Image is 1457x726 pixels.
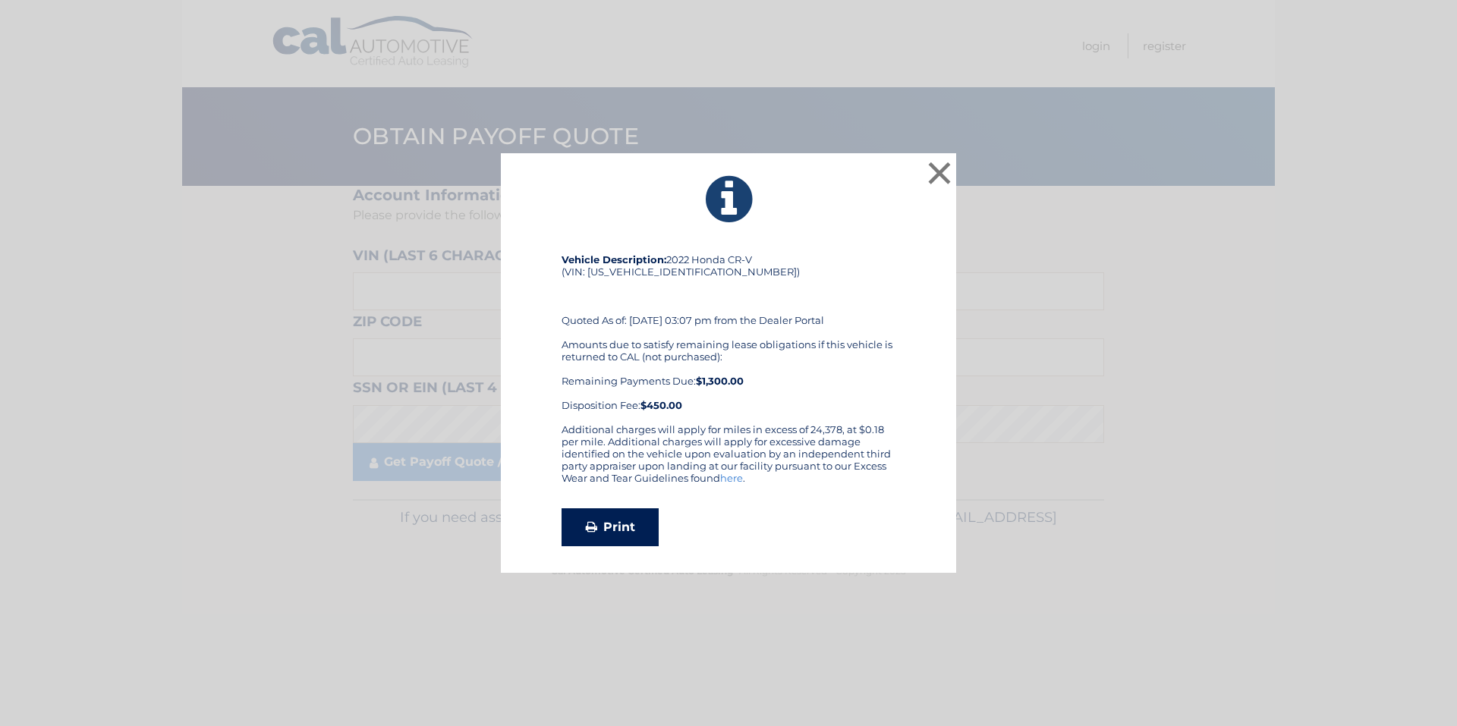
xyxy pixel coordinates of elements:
a: Print [562,508,659,546]
strong: Vehicle Description: [562,253,666,266]
div: 2022 Honda CR-V (VIN: [US_VEHICLE_IDENTIFICATION_NUMBER]) Quoted As of: [DATE] 03:07 pm from the ... [562,253,895,423]
div: Additional charges will apply for miles in excess of 24,378, at $0.18 per mile. Additional charge... [562,423,895,496]
b: $1,300.00 [696,375,744,387]
strong: $450.00 [640,399,682,411]
a: here [720,472,743,484]
div: Amounts due to satisfy remaining lease obligations if this vehicle is returned to CAL (not purcha... [562,338,895,411]
button: × [924,158,955,188]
